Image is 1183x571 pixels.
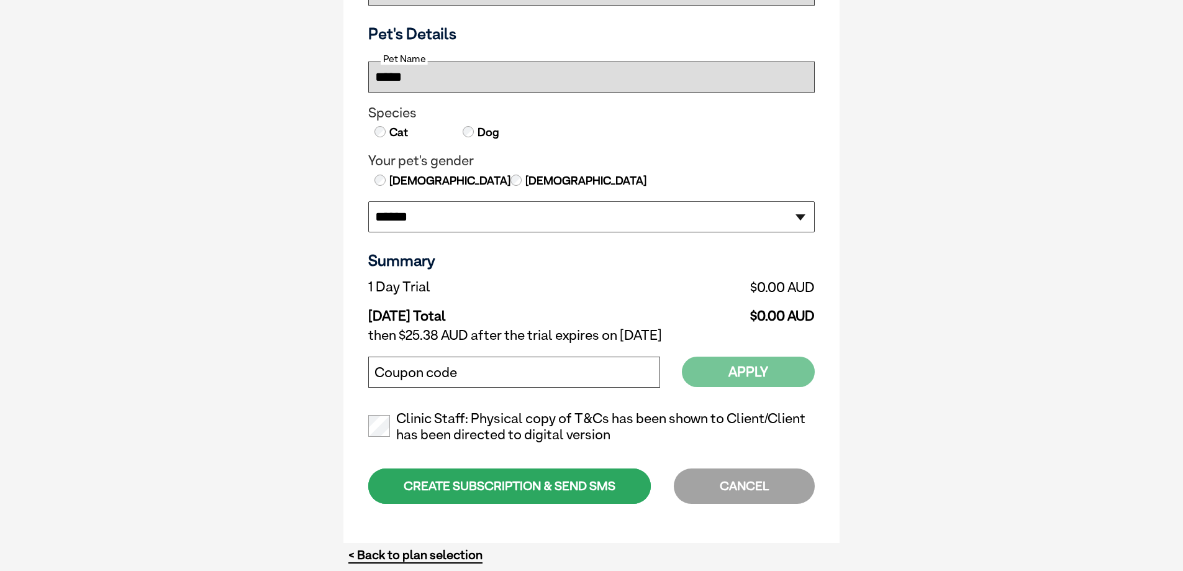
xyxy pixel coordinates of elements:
[368,298,611,324] td: [DATE] Total
[611,276,815,298] td: $0.00 AUD
[348,547,483,563] a: < Back to plan selection
[368,276,611,298] td: 1 Day Trial
[368,324,815,347] td: then $25.38 AUD after the trial expires on [DATE]
[374,365,457,381] label: Coupon code
[368,153,815,169] legend: Your pet's gender
[611,298,815,324] td: $0.00 AUD
[368,411,815,443] label: Clinic Staff: Physical copy of T&Cs has been shown to Client/Client has been directed to digital ...
[363,24,820,43] h3: Pet's Details
[368,468,651,504] div: CREATE SUBSCRIPTION & SEND SMS
[368,415,390,437] input: Clinic Staff: Physical copy of T&Cs has been shown to Client/Client has been directed to digital ...
[682,357,815,387] button: Apply
[674,468,815,504] div: CANCEL
[368,105,815,121] legend: Species
[368,251,815,270] h3: Summary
